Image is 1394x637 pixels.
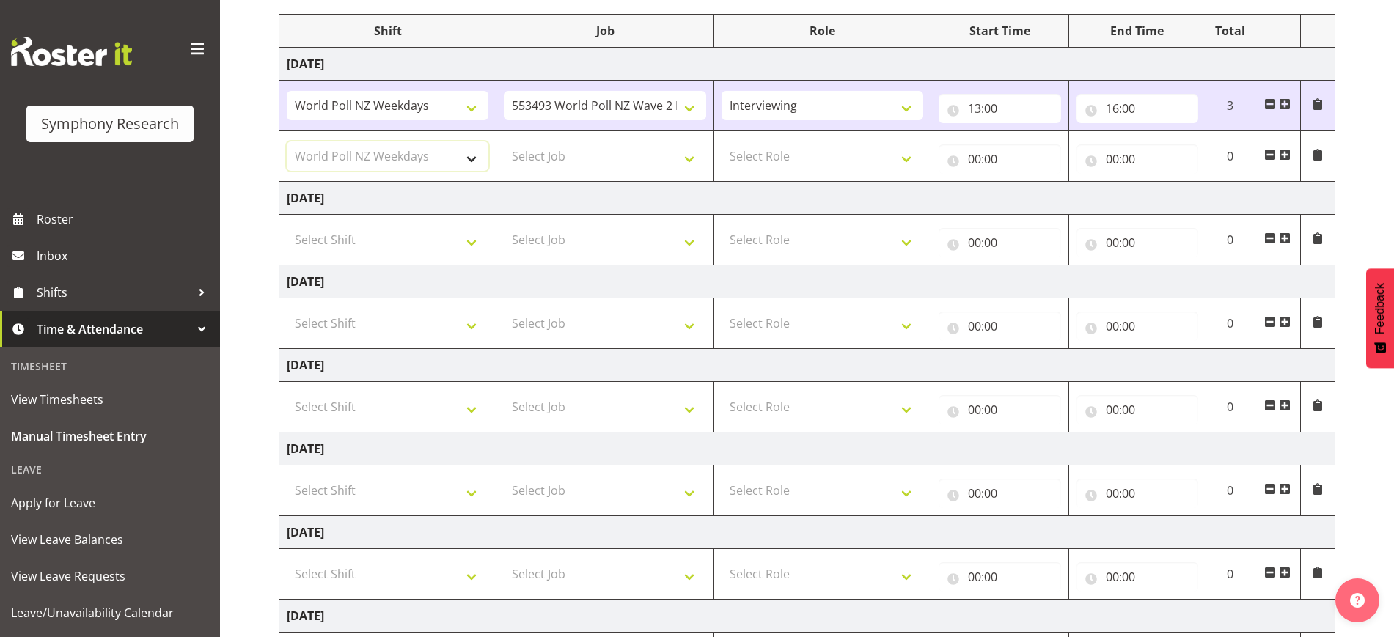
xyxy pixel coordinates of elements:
[1076,395,1198,424] input: Click to select...
[11,602,209,624] span: Leave/Unavailability Calendar
[11,37,132,66] img: Rosterit website logo
[4,381,216,418] a: View Timesheets
[37,281,191,303] span: Shifts
[4,454,216,485] div: Leave
[41,113,179,135] div: Symphony Research
[279,349,1335,382] td: [DATE]
[11,565,209,587] span: View Leave Requests
[279,516,1335,549] td: [DATE]
[287,22,488,40] div: Shift
[279,48,1335,81] td: [DATE]
[4,558,216,594] a: View Leave Requests
[1076,479,1198,508] input: Click to select...
[939,562,1060,592] input: Click to select...
[37,245,213,267] span: Inbox
[1206,298,1255,349] td: 0
[1206,465,1255,516] td: 0
[279,182,1335,215] td: [DATE]
[1076,562,1198,592] input: Click to select...
[939,479,1060,508] input: Click to select...
[4,594,216,631] a: Leave/Unavailability Calendar
[1214,22,1247,40] div: Total
[939,395,1060,424] input: Click to select...
[37,318,191,340] span: Time & Attendance
[504,22,705,40] div: Job
[279,600,1335,633] td: [DATE]
[11,389,209,410] span: View Timesheets
[11,425,209,447] span: Manual Timesheet Entry
[1206,81,1255,131] td: 3
[1206,131,1255,182] td: 0
[939,144,1060,174] input: Click to select...
[4,351,216,381] div: Timesheet
[1076,94,1198,123] input: Click to select...
[939,22,1060,40] div: Start Time
[1076,312,1198,341] input: Click to select...
[1076,144,1198,174] input: Click to select...
[279,432,1335,465] td: [DATE]
[1076,22,1198,40] div: End Time
[1206,382,1255,432] td: 0
[1206,549,1255,600] td: 0
[37,208,213,230] span: Roster
[11,492,209,514] span: Apply for Leave
[1373,283,1387,334] span: Feedback
[939,312,1060,341] input: Click to select...
[1206,215,1255,265] td: 0
[1350,593,1365,608] img: help-xxl-2.png
[279,265,1335,298] td: [DATE]
[11,529,209,551] span: View Leave Balances
[939,228,1060,257] input: Click to select...
[4,485,216,521] a: Apply for Leave
[939,94,1060,123] input: Click to select...
[4,521,216,558] a: View Leave Balances
[4,418,216,454] a: Manual Timesheet Entry
[1366,268,1394,368] button: Feedback - Show survey
[1076,228,1198,257] input: Click to select...
[722,22,923,40] div: Role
